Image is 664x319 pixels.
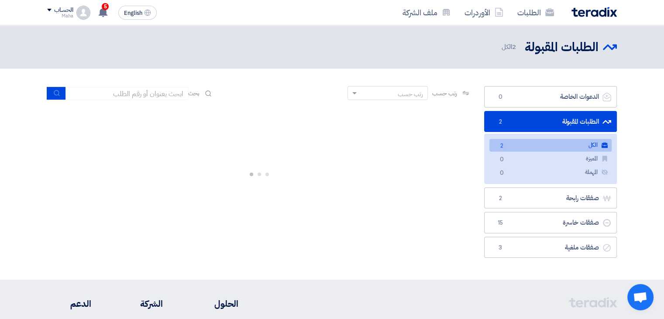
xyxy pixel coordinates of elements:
a: المميزة [489,153,612,165]
input: ابحث بعنوان أو رقم الطلب [66,87,188,100]
a: الطلبات المقبولة2 [484,111,617,132]
span: 5 [102,3,109,10]
img: profile_test.png [76,6,90,20]
span: 2 [495,118,506,126]
span: 2 [495,194,506,203]
li: الشركة [117,297,163,310]
a: المهملة [489,166,612,179]
img: Teradix logo [571,7,617,17]
a: صفقات خاسرة15 [484,212,617,233]
a: الأوردرات [458,2,510,23]
span: 0 [496,155,507,164]
span: 0 [496,169,507,178]
span: 2 [512,42,516,52]
a: صفقات رابحة2 [484,187,617,209]
li: الحلول [189,297,238,310]
h2: الطلبات المقبولة [525,39,599,56]
a: الطلبات [510,2,561,23]
div: Maha [47,14,73,18]
a: صفقات ملغية3 [484,237,617,258]
a: الدعوات الخاصة0 [484,86,617,107]
span: رتب حسب [432,89,457,98]
span: 2 [496,142,507,151]
span: English [124,10,142,16]
span: 15 [495,218,506,227]
div: رتب حسب [398,90,423,99]
span: 3 [495,243,506,252]
a: ملف الشركة [396,2,458,23]
a: الكل [489,139,612,152]
span: 0 [495,93,506,101]
span: بحث [188,89,200,98]
div: الحساب [54,7,73,14]
div: Open chat [627,284,654,310]
li: الدعم [47,297,91,310]
button: English [118,6,157,20]
span: الكل [501,42,518,52]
